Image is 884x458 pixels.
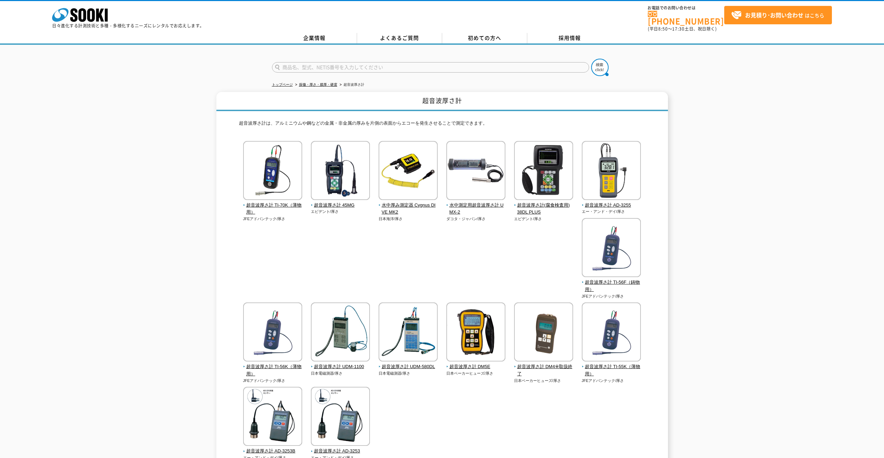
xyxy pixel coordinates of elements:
[514,202,573,216] span: 超音波厚さ計(腐食検査用) 38DL PLUS
[243,357,303,377] a: 超音波厚さ計 TI-56K（薄物用）
[243,216,303,222] p: JFEアドバンテック/厚さ
[582,141,641,202] img: 超音波厚さ計 AD-3255
[311,209,370,215] p: エビデント/厚さ
[357,33,442,43] a: よくあるご質問
[514,141,573,202] img: 超音波厚さ計(腐食検査用) 38DL PLUS
[243,195,303,216] a: 超音波厚さ計 TI-70K（薄物用）
[243,363,303,378] span: 超音波厚さ計 TI-56K（薄物用）
[311,387,370,448] img: 超音波厚さ計 AD-3253
[272,33,357,43] a: 企業情報
[648,11,724,25] a: [PHONE_NUMBER]
[514,378,573,384] p: 日本ベーカーヒューズ/厚さ
[446,195,506,216] a: 水中測定用超音波厚さ計 UMX-2
[243,448,303,455] span: 超音波厚さ計 AD-3253B
[379,302,438,363] img: 超音波厚さ計 UDM-580DL
[672,26,685,32] span: 17:30
[446,363,506,370] span: 超音波厚さ計 DM5E
[379,363,438,370] span: 超音波厚さ計 UDM-580DL
[591,59,609,76] img: btn_search.png
[379,357,438,370] a: 超音波厚さ計 UDM-580DL
[514,357,573,377] a: 超音波厚さ計 DM4※取扱終了
[446,216,506,222] p: ダコタ・ジャパン/厚さ
[582,302,641,363] img: 超音波厚さ計 TI-55K（薄物用）
[379,141,438,202] img: 水中厚み測定器 Cygnus DIVE MK2
[338,81,364,89] li: 超音波厚さ計
[582,202,641,209] span: 超音波厚さ計 AD-3255
[243,202,303,216] span: 超音波厚さ計 TI-70K（薄物用）
[243,141,302,202] img: 超音波厚さ計 TI-70K（薄物用）
[582,195,641,209] a: 超音波厚さ計 AD-3255
[272,83,293,86] a: トップページ
[379,202,438,216] span: 水中厚み測定器 Cygnus DIVE MK2
[239,120,645,131] p: 超音波厚さ計は、アルミニウムや鋼などの金属・非金属の厚みを片側の表面からエコーを発生させることで測定できます。
[446,302,505,363] img: 超音波厚さ計 DM5E
[442,33,527,43] a: 初めての方へ
[724,6,832,24] a: お見積り･お問い合わせはこちら
[311,195,370,209] a: 超音波厚さ計 45MG
[379,195,438,216] a: 水中厚み測定器 Cygnus DIVE MK2
[272,62,589,73] input: 商品名、型式、NETIS番号を入力してください
[311,370,370,376] p: 日本電磁測器/厚さ
[582,293,641,299] p: JFEアドバンテック/厚さ
[243,378,303,384] p: JFEアドバンテック/厚さ
[731,10,824,20] span: はこちら
[468,34,501,42] span: 初めての方へ
[216,92,668,111] h1: 超音波厚さ計
[582,209,641,215] p: エー・アンド・デイ/厚さ
[582,272,641,293] a: 超音波厚さ計 TI-56F（鋳物用）
[311,357,370,370] a: 超音波厚さ計 UDM-1100
[243,387,302,448] img: 超音波厚さ計 AD-3253B
[243,441,303,455] a: 超音波厚さ計 AD-3253B
[446,141,505,202] img: 水中測定用超音波厚さ計 UMX-2
[514,216,573,222] p: エビデント/厚さ
[311,202,370,209] span: 超音波厚さ計 45MG
[582,378,641,384] p: JFEアドバンテック/厚さ
[658,26,668,32] span: 8:50
[648,26,717,32] span: (平日 ～ 土日、祝日除く)
[527,33,612,43] a: 採用情報
[582,279,641,293] span: 超音波厚さ計 TI-56F（鋳物用）
[446,357,506,370] a: 超音波厚さ計 DM5E
[514,195,573,216] a: 超音波厚さ計(腐食検査用) 38DL PLUS
[582,363,641,378] span: 超音波厚さ計 TI-55K（薄物用）
[446,202,506,216] span: 水中測定用超音波厚さ計 UMX-2
[52,24,204,28] p: 日々進化する計測技術と多種・多様化するニーズにレンタルでお応えします。
[514,363,573,378] span: 超音波厚さ計 DM4※取扱終了
[299,83,337,86] a: 探傷・厚さ・膜厚・硬度
[311,363,370,370] span: 超音波厚さ計 UDM-1100
[311,441,370,455] a: 超音波厚さ計 AD-3253
[311,448,370,455] span: 超音波厚さ計 AD-3253
[311,141,370,202] img: 超音波厚さ計 45MG
[311,302,370,363] img: 超音波厚さ計 UDM-1100
[582,357,641,377] a: 超音波厚さ計 TI-55K（薄物用）
[379,370,438,376] p: 日本電磁測器/厚さ
[648,6,724,10] span: お電話でのお問い合わせは
[379,216,438,222] p: 日本海洋/厚さ
[514,302,573,363] img: 超音波厚さ計 DM4※取扱終了
[582,218,641,279] img: 超音波厚さ計 TI-56F（鋳物用）
[243,302,302,363] img: 超音波厚さ計 TI-56K（薄物用）
[446,370,506,376] p: 日本ベーカーヒューズ/厚さ
[745,11,803,19] strong: お見積り･お問い合わせ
